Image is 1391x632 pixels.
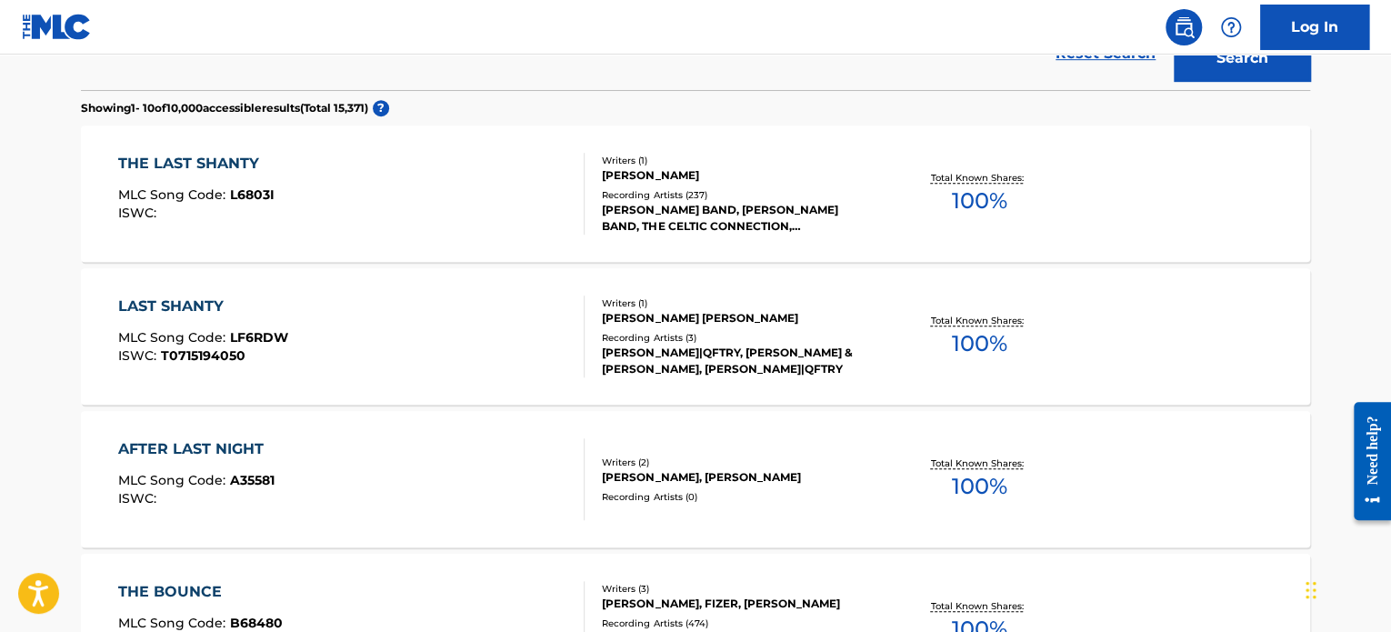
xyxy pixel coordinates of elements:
[951,470,1006,503] span: 100 %
[118,347,161,364] span: ISWC :
[118,472,230,488] span: MLC Song Code :
[1166,9,1202,45] a: Public Search
[118,490,161,507] span: ISWC :
[930,456,1027,470] p: Total Known Shares:
[602,582,876,596] div: Writers ( 3 )
[118,205,161,221] span: ISWC :
[930,599,1027,613] p: Total Known Shares:
[118,153,275,175] div: THE LAST SHANTY
[1220,16,1242,38] img: help
[1173,16,1195,38] img: search
[602,167,876,184] div: [PERSON_NAME]
[118,581,283,603] div: THE BOUNCE
[22,14,92,40] img: MLC Logo
[602,345,876,377] div: [PERSON_NAME]|QFTRY, [PERSON_NAME] & [PERSON_NAME], [PERSON_NAME]|QFTRY
[118,296,288,317] div: LAST SHANTY
[230,186,275,203] span: L6803I
[602,469,876,486] div: [PERSON_NAME], [PERSON_NAME]
[118,615,230,631] span: MLC Song Code :
[118,329,230,346] span: MLC Song Code :
[1340,388,1391,535] iframe: Resource Center
[118,438,275,460] div: AFTER LAST NIGHT
[602,490,876,504] div: Recording Artists ( 0 )
[602,202,876,235] div: [PERSON_NAME] BAND, [PERSON_NAME] BAND, THE CELTIC CONNECTION, [PERSON_NAME] BAND, [PERSON_NAME] ...
[1306,563,1316,617] div: Drag
[81,268,1310,405] a: LAST SHANTYMLC Song Code:LF6RDWISWC:T0715194050Writers (1)[PERSON_NAME] [PERSON_NAME]Recording Ar...
[1174,35,1310,81] button: Search
[230,615,283,631] span: B68480
[373,100,389,116] span: ?
[230,472,275,488] span: A35581
[161,347,245,364] span: T0715194050
[602,617,876,630] div: Recording Artists ( 474 )
[951,185,1006,217] span: 100 %
[81,125,1310,262] a: THE LAST SHANTYMLC Song Code:L6803IISWC:Writers (1)[PERSON_NAME]Recording Artists (237)[PERSON_NA...
[81,411,1310,547] a: AFTER LAST NIGHTMLC Song Code:A35581ISWC:Writers (2)[PERSON_NAME], [PERSON_NAME]Recording Artists...
[1213,9,1249,45] div: Help
[230,329,288,346] span: LF6RDW
[602,596,876,612] div: [PERSON_NAME], FIZER, [PERSON_NAME]
[951,327,1006,360] span: 100 %
[602,188,876,202] div: Recording Artists ( 237 )
[602,154,876,167] div: Writers ( 1 )
[81,100,368,116] p: Showing 1 - 10 of 10,000 accessible results (Total 15,371 )
[1260,5,1369,50] a: Log In
[930,171,1027,185] p: Total Known Shares:
[602,296,876,310] div: Writers ( 1 )
[602,310,876,326] div: [PERSON_NAME] [PERSON_NAME]
[602,456,876,469] div: Writers ( 2 )
[118,186,230,203] span: MLC Song Code :
[1300,545,1391,632] iframe: Chat Widget
[930,314,1027,327] p: Total Known Shares:
[602,331,876,345] div: Recording Artists ( 3 )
